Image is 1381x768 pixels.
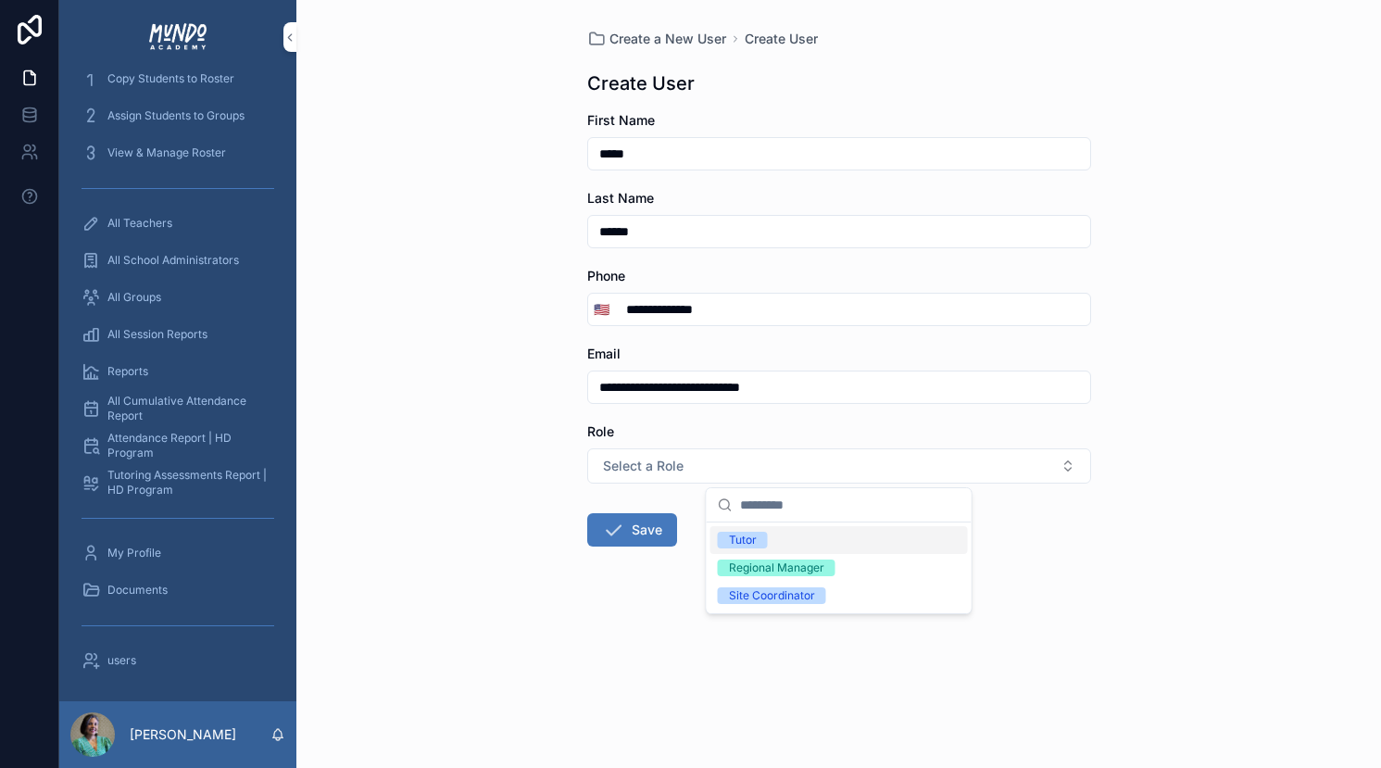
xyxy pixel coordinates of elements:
a: All Cumulative Attendance Report [70,392,285,425]
a: All Teachers [70,207,285,240]
span: Last Name [587,190,654,206]
p: [PERSON_NAME] [130,725,236,744]
span: All Cumulative Attendance Report [107,394,267,423]
span: All Teachers [107,216,172,231]
span: Copy Students to Roster [107,71,234,86]
span: Email [587,346,621,361]
a: Tutoring Assessments Report | HD Program [70,466,285,499]
span: Reports [107,364,148,379]
span: Attendance Report | HD Program [107,431,267,460]
a: Reports [70,355,285,388]
span: All Groups [107,290,161,305]
button: Select Button [588,293,615,326]
div: Site Coordinator [729,587,815,604]
span: My Profile [107,546,161,560]
a: My Profile [70,536,285,570]
span: Create a New User [609,30,726,48]
button: Select Button [587,448,1091,484]
span: Select a Role [603,457,684,475]
div: Suggestions [707,522,972,613]
h1: Create User [587,70,695,96]
a: View & Manage Roster [70,136,285,170]
a: Documents [70,573,285,607]
span: All Session Reports [107,327,207,342]
button: Save [587,513,677,547]
span: Phone [587,268,625,283]
span: Tutoring Assessments Report | HD Program [107,468,267,497]
a: Attendance Report | HD Program [70,429,285,462]
span: Documents [107,583,168,598]
a: Copy Students to Roster [70,62,285,95]
a: All Groups [70,281,285,314]
span: 🇺🇸 [594,300,609,319]
img: App logo [147,22,208,52]
a: All Session Reports [70,318,285,351]
span: View & Manage Roster [107,145,226,160]
a: users [70,644,285,677]
span: Role [587,423,614,439]
div: Regional Manager [729,560,824,576]
a: All School Administrators [70,244,285,277]
div: Tutor [729,532,757,548]
span: All School Administrators [107,253,239,268]
a: Create a New User [587,30,726,48]
span: Assign Students to Groups [107,108,245,123]
div: scrollable content [59,74,296,701]
span: users [107,653,136,668]
a: Assign Students to Groups [70,99,285,132]
a: Create User [745,30,818,48]
span: First Name [587,112,655,128]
